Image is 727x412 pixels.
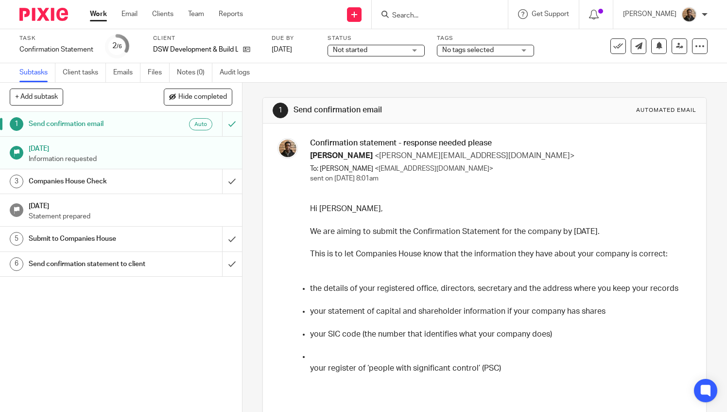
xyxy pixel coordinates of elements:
[10,232,23,246] div: 5
[188,9,204,19] a: Team
[153,45,238,54] p: DSW Development & Build LTD
[310,175,379,182] span: sent on [DATE] 8:01am
[636,107,696,114] div: Automated email
[63,63,106,82] a: Client tasks
[19,63,55,82] a: Subtasks
[681,7,697,22] img: WhatsApp%20Image%202025-04-23%20.jpg
[29,199,232,211] h1: [DATE]
[29,154,232,164] p: Information requested
[328,35,425,42] label: Status
[10,117,23,131] div: 1
[273,103,288,118] div: 1
[29,174,151,189] h1: Companies House Check
[391,12,479,20] input: Search
[442,47,494,54] span: No tags selected
[10,89,63,105] button: + Add subtask
[10,175,23,188] div: 3
[310,329,689,340] p: your SIC code (the number that identifies what your company does)
[220,63,257,82] a: Audit logs
[164,89,232,105] button: Hide completed
[29,117,151,131] h1: Send confirmation email
[623,9,676,19] p: [PERSON_NAME]
[117,44,122,49] small: /6
[310,138,689,148] h3: Confirmation statement - response needed please
[112,40,122,52] div: 2
[437,35,534,42] label: Tags
[29,232,151,246] h1: Submit to Companies House
[219,9,243,19] a: Reports
[310,165,373,172] span: To: [PERSON_NAME]
[375,152,574,160] span: <[PERSON_NAME][EMAIL_ADDRESS][DOMAIN_NAME]>
[310,203,689,215] p: Hi [PERSON_NAME],
[189,118,212,130] div: Auto
[113,63,140,82] a: Emails
[310,152,373,160] span: [PERSON_NAME]
[90,9,107,19] a: Work
[310,363,689,374] p: your register of ‘people with significant control’ (PSC)
[148,63,170,82] a: Files
[29,212,232,221] p: Statement prepared
[272,35,315,42] label: Due by
[29,257,151,271] h1: Send confirmation statement to client
[152,9,173,19] a: Clients
[121,9,138,19] a: Email
[277,138,298,159] img: WhatsApp%20Image%202025-04-23%20.jpg
[294,105,505,115] h1: Send confirmation email
[153,35,260,42] label: Client
[19,35,93,42] label: Task
[310,249,689,260] p: This is to let Companies House know that the information they have about your company is correct:
[19,8,68,21] img: Pixie
[333,47,367,54] span: Not started
[10,257,23,271] div: 6
[177,63,212,82] a: Notes (0)
[29,142,232,154] h1: [DATE]
[272,46,292,53] span: [DATE]
[532,11,569,18] span: Get Support
[310,283,689,294] p: the details of your registered office, directors, secretary and the address where you keep your r...
[178,93,227,101] span: Hide completed
[310,226,689,237] p: We are aiming to submit the Confirmation Statement for the company by [DATE].
[19,45,93,54] div: Confirmation Statement
[310,306,689,317] p: your statement of capital and shareholder information if your company has shares
[375,165,493,172] span: <[EMAIL_ADDRESS][DOMAIN_NAME]>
